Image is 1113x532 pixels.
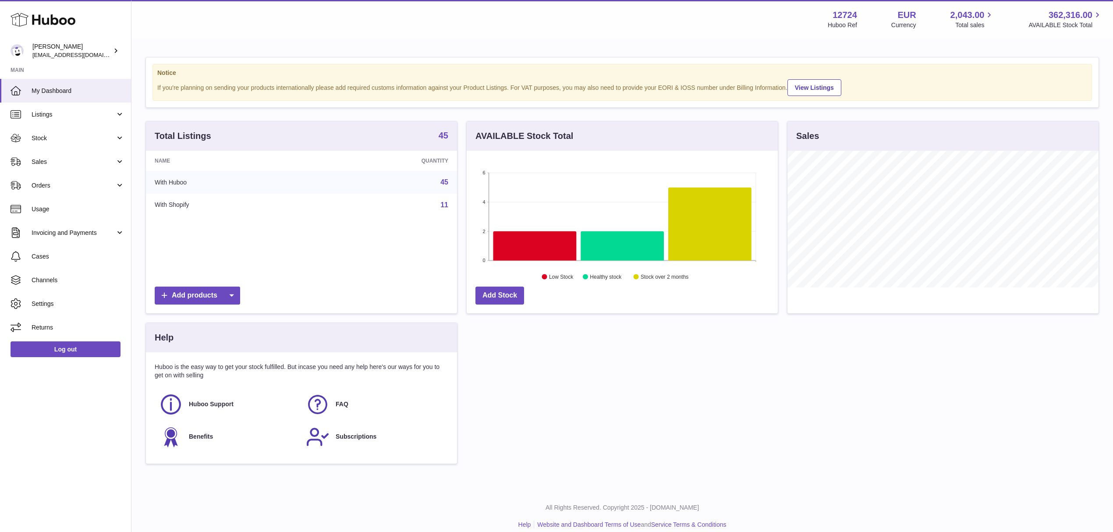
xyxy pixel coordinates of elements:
[475,287,524,305] a: Add Stock
[641,274,688,280] text: Stock over 2 months
[32,276,124,284] span: Channels
[138,504,1106,512] p: All Rights Reserved. Copyright 2025 - [DOMAIN_NAME]
[482,170,485,175] text: 6
[157,78,1087,96] div: If you're planning on sending your products internationally please add required customs informati...
[950,9,985,21] span: 2,043.00
[11,44,24,57] img: internalAdmin-12724@internal.huboo.com
[475,130,573,142] h3: AVAILABLE Stock Total
[897,9,916,21] strong: EUR
[1049,9,1092,21] span: 362,316.00
[537,521,641,528] a: Website and Dashboard Terms of Use
[159,425,297,449] a: Benefits
[482,258,485,263] text: 0
[32,181,115,190] span: Orders
[32,323,124,332] span: Returns
[32,110,115,119] span: Listings
[32,158,115,166] span: Sales
[32,87,124,95] span: My Dashboard
[518,521,531,528] a: Help
[157,69,1087,77] strong: Notice
[482,199,485,205] text: 4
[1028,9,1102,29] a: 362,316.00 AVAILABLE Stock Total
[159,393,297,416] a: Huboo Support
[955,21,994,29] span: Total sales
[440,201,448,209] a: 11
[155,363,448,379] p: Huboo is the easy way to get your stock fulfilled. But incase you need any help here's our ways f...
[549,274,574,280] text: Low Stock
[32,51,129,58] span: [EMAIL_ADDRESS][DOMAIN_NAME]
[189,433,213,441] span: Benefits
[828,21,857,29] div: Huboo Ref
[336,433,376,441] span: Subscriptions
[32,43,111,59] div: [PERSON_NAME]
[32,229,115,237] span: Invoicing and Payments
[833,9,857,21] strong: 12724
[651,521,727,528] a: Service Terms & Conditions
[32,205,124,213] span: Usage
[439,131,448,140] strong: 45
[146,171,314,194] td: With Huboo
[891,21,916,29] div: Currency
[787,79,841,96] a: View Listings
[146,151,314,171] th: Name
[796,130,819,142] h3: Sales
[950,9,995,29] a: 2,043.00 Total sales
[155,332,174,344] h3: Help
[155,287,240,305] a: Add products
[590,274,622,280] text: Healthy stock
[314,151,457,171] th: Quantity
[189,400,234,408] span: Huboo Support
[32,300,124,308] span: Settings
[439,131,448,142] a: 45
[306,425,444,449] a: Subscriptions
[32,134,115,142] span: Stock
[146,194,314,216] td: With Shopify
[11,341,121,357] a: Log out
[32,252,124,261] span: Cases
[534,521,726,529] li: and
[306,393,444,416] a: FAQ
[155,130,211,142] h3: Total Listings
[440,178,448,186] a: 45
[482,229,485,234] text: 2
[1028,21,1102,29] span: AVAILABLE Stock Total
[336,400,348,408] span: FAQ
